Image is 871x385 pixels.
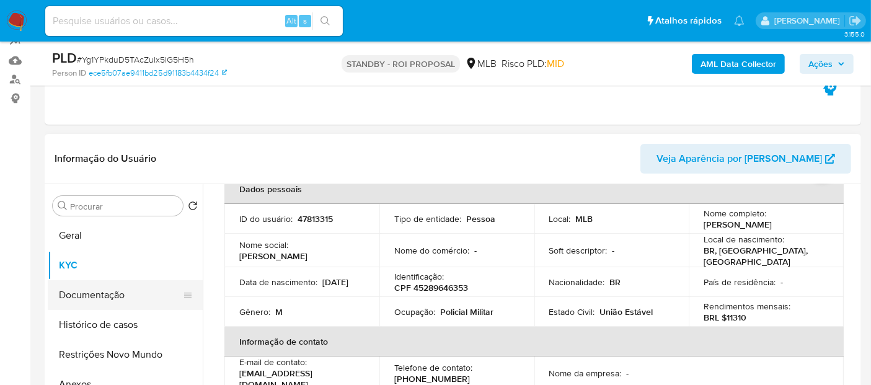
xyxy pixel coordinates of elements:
span: s [303,15,307,27]
button: Procurar [58,201,68,211]
p: BR, [GEOGRAPHIC_DATA], [GEOGRAPHIC_DATA] [704,245,824,267]
button: search-icon [312,12,338,30]
button: Histórico de casos [48,310,203,340]
p: União Estável [600,306,653,317]
span: Risco PLD: [502,57,564,71]
p: Local : [549,213,571,224]
p: - [474,245,477,256]
th: Dados pessoais [224,174,844,204]
p: Policial Militar [440,306,493,317]
div: MLB [465,57,497,71]
p: - [612,245,615,256]
button: Documentação [48,280,193,310]
p: Rendimentos mensais : [704,301,790,312]
p: Identificação : [394,271,444,282]
button: Geral [48,221,203,250]
button: Ações [800,54,854,74]
p: Pessoa [466,213,495,224]
p: - [627,368,629,379]
p: ID do usuário : [239,213,293,224]
p: E-mail de contato : [239,356,307,368]
span: # Yg1YPkduD5TAcZulx5lG5H5h [77,53,194,66]
p: País de residência : [704,277,776,288]
a: Notificações [734,15,745,26]
h1: Informação do Usuário [55,153,156,165]
p: Nome social : [239,239,288,250]
p: Gênero : [239,306,270,317]
p: erico.trevizan@mercadopago.com.br [774,15,844,27]
p: Tipo de entidade : [394,213,461,224]
p: STANDBY - ROI PROPOSAL [342,55,460,73]
a: Sair [849,14,862,27]
p: 47813315 [298,213,333,224]
p: [PERSON_NAME] [704,219,772,230]
button: Restrições Novo Mundo [48,340,203,370]
p: [PHONE_NUMBER] [394,373,470,384]
p: [PERSON_NAME] [239,250,307,262]
a: ece5fb07ae9411bd25d91183b4434f24 [89,68,227,79]
th: Informação de contato [224,327,844,356]
p: Local de nascimento : [704,234,784,245]
p: - [780,277,783,288]
p: Nome completo : [704,208,766,219]
button: KYC [48,250,203,280]
p: [DATE] [322,277,348,288]
input: Procurar [70,201,178,212]
button: Retornar ao pedido padrão [188,201,198,215]
p: Nome da empresa : [549,368,622,379]
p: MLB [576,213,593,224]
span: Alt [286,15,296,27]
p: Data de nascimento : [239,277,317,288]
p: Telefone de contato : [394,362,472,373]
p: BR [610,277,621,288]
p: BRL $11310 [704,312,746,323]
span: Atalhos rápidos [655,14,722,27]
span: MID [547,56,564,71]
span: Veja Aparência por [PERSON_NAME] [657,144,822,174]
p: Nome do comércio : [394,245,469,256]
span: Ações [808,54,833,74]
input: Pesquise usuários ou casos... [45,13,343,29]
button: Veja Aparência por [PERSON_NAME] [640,144,851,174]
p: Soft descriptor : [549,245,608,256]
p: M [275,306,283,317]
p: Estado Civil : [549,306,595,317]
p: CPF 45289646353 [394,282,468,293]
button: AML Data Collector [692,54,785,74]
p: Ocupação : [394,306,435,317]
b: PLD [52,48,77,68]
span: 3.155.0 [844,29,865,39]
p: Nacionalidade : [549,277,605,288]
b: Person ID [52,68,86,79]
b: AML Data Collector [701,54,776,74]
